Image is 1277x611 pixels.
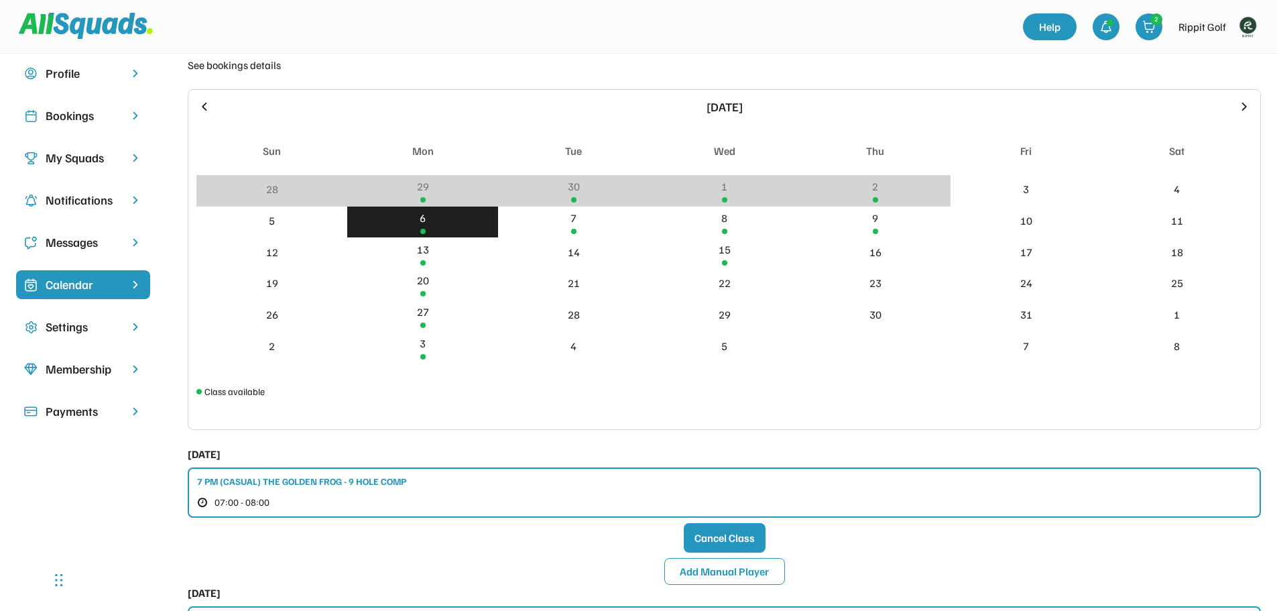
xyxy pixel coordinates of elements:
[719,307,731,323] div: 29
[129,321,142,333] img: chevron-right.svg
[46,191,121,209] div: Notifications
[1169,143,1184,159] div: Sat
[568,244,580,260] div: 14
[1171,244,1183,260] div: 18
[1020,143,1032,159] div: Fri
[24,152,38,165] img: Icon%20copy%203.svg
[215,498,269,507] span: 07:00 - 08:00
[19,13,153,38] img: Squad%20Logo.svg
[1174,338,1180,354] div: 8
[188,57,281,73] div: See bookings details
[869,307,881,323] div: 30
[417,178,429,195] div: 29
[266,275,278,291] div: 19
[565,143,582,159] div: Tue
[869,244,881,260] div: 16
[1020,307,1032,323] div: 31
[721,338,727,354] div: 5
[24,278,38,292] img: Icon%20%2825%29.svg
[46,318,121,336] div: Settings
[568,275,580,291] div: 21
[872,178,878,195] div: 2
[568,178,580,195] div: 30
[129,194,142,207] img: chevron-right.svg
[266,307,278,323] div: 26
[129,152,142,164] img: chevron-right.svg
[24,405,38,419] img: Icon%20%2815%29.svg
[869,275,881,291] div: 23
[266,244,278,260] div: 12
[417,272,429,288] div: 20
[129,109,142,122] img: chevron-right.svg
[46,64,121,82] div: Profile
[1020,275,1032,291] div: 24
[1171,275,1183,291] div: 25
[420,210,426,226] div: 6
[129,236,142,249] img: chevron-right.svg
[568,307,580,323] div: 28
[664,558,785,585] button: Add Manual Player
[197,474,406,488] div: 7 PM (CASUAL) THE GOLDEN FROG - 9 HOLE COMP
[1023,13,1077,40] a: Help
[1171,213,1183,229] div: 11
[24,321,38,334] img: Icon%20copy%2016.svg
[417,241,429,258] div: 13
[24,67,38,80] img: user-circle.svg
[1234,13,1261,40] img: Rippitlogov2_green.png
[188,585,221,601] div: [DATE]
[719,275,731,291] div: 22
[46,107,121,125] div: Bookings
[204,384,265,398] div: Class available
[24,109,38,123] img: Icon%20copy%202.svg
[24,236,38,249] img: Icon%20copy%205.svg
[570,338,576,354] div: 4
[266,181,278,197] div: 28
[263,143,281,159] div: Sun
[719,241,731,258] div: 15
[129,363,142,376] img: chevron-right.svg
[714,143,735,159] div: Wed
[24,194,38,207] img: Icon%20copy%204.svg
[872,338,878,354] div: 6
[866,143,884,159] div: Thu
[129,67,142,80] img: chevron-right.svg
[1099,20,1113,34] img: bell-03%20%281%29.svg
[46,360,121,378] div: Membership
[417,304,429,320] div: 27
[129,278,142,291] img: chevron-right%20copy%203.svg
[684,523,766,553] button: Cancel Class
[420,335,426,351] div: 3
[1020,213,1032,229] div: 10
[46,149,121,167] div: My Squads
[721,210,727,226] div: 8
[721,178,727,195] div: 1
[1023,181,1029,197] div: 3
[1174,181,1180,197] div: 4
[1151,14,1162,24] div: 2
[188,446,221,462] div: [DATE]
[412,143,434,159] div: Mon
[1142,20,1156,34] img: shopping-cart-01%20%281%29.svg
[1020,244,1032,260] div: 17
[269,213,275,229] div: 5
[1178,19,1226,35] div: Rippit Golf
[570,210,576,226] div: 7
[197,494,351,511] button: 07:00 - 08:00
[1174,307,1180,323] div: 1
[46,233,121,252] div: Messages
[219,98,1229,116] div: [DATE]
[46,276,121,294] div: Calendar
[46,402,121,421] div: Payments
[1023,338,1029,354] div: 7
[129,405,142,418] img: chevron-right.svg
[269,338,275,354] div: 2
[872,210,878,226] div: 9
[24,363,38,376] img: Icon%20copy%208.svg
